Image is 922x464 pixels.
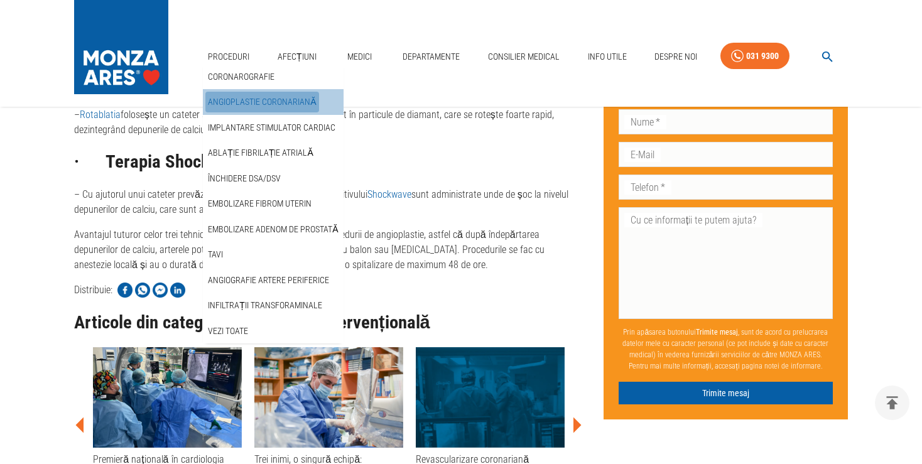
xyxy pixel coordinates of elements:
[483,44,565,70] a: Consilier Medical
[746,48,779,64] div: 031 9300
[135,283,150,298] img: Share on WhatsApp
[203,89,343,115] div: Angioplastie coronariană
[205,143,315,163] a: Ablație fibrilație atrială
[74,283,112,298] p: Distribuie:
[205,117,338,138] a: Implantare stimulator cardiac
[205,219,340,240] a: Embolizare adenom de prostată
[203,64,343,90] div: Coronarografie
[205,321,251,342] a: Vezi Toate
[203,44,254,70] a: Proceduri
[74,227,583,272] p: Avantajul tuturor celor trei tehnici este că se pot face în cadrul procedurii de angioplastie, as...
[416,347,565,448] img: Revascularizare coronariană complexă cu rotablație și tripla terapie într-un caz cu leziuni trico...
[203,318,343,344] div: Vezi Toate
[398,44,465,70] a: Departamente
[203,140,343,166] div: Ablație fibrilație atrială
[203,64,343,344] nav: secondary mailbox folders
[203,166,343,192] div: Închidere DSA/DSV
[583,44,632,70] a: Info Utile
[339,44,379,70] a: Medici
[170,283,185,298] img: Share on LinkedIn
[875,386,909,420] button: delete
[203,115,343,141] div: Implantare stimulator cardiac
[619,321,833,377] p: Prin apăsarea butonului , sunt de acord cu prelucrarea datelor mele cu caracter personal (ce pot ...
[80,109,121,121] a: Rotablatia
[254,347,403,448] img: Trei inimi, o singură echipă: Revascularizare coronariană complexă cu rotablație și stenturi mult...
[205,168,283,189] a: Închidere DSA/DSV
[74,107,583,138] p: – folosește un cateter special prevăzut cu un cap îmbrăcat în particule de diamant, care se roteș...
[203,267,343,293] div: Angiografie artere periferice
[619,382,833,405] button: Trimite mesaj
[153,283,168,298] img: Share on Facebook Messenger
[117,283,133,298] img: Share on Facebook
[367,188,411,200] a: Shockwave
[205,295,325,316] a: Infiltrații transforaminale
[205,193,314,214] a: Embolizare fibrom uterin
[93,347,242,448] img: Premieră națională în cardiologia structurală: primul implant Valve-in-Ring cu tehnica BATMAN la ...
[203,191,343,217] div: Embolizare fibrom uterin
[205,67,277,87] a: Coronarografie
[205,92,318,112] a: Angioplastie coronariană
[203,293,343,318] div: Infiltrații transforaminale
[74,313,583,333] h3: Articole din categoria Cardiologie intervențională
[203,217,343,242] div: Embolizare adenom de prostată
[273,44,322,70] a: Afecțiuni
[696,328,738,337] b: Trimite mesaj
[74,187,583,217] p: – Cu ajutorul unui cateter prevăzut la capăt cu un balon și a dispozitivului sunt administrate un...
[74,152,583,172] h2: · Terapia Shockwave
[203,242,343,267] div: TAVI
[205,270,332,291] a: Angiografie artere periferice
[720,43,789,70] a: 031 9300
[649,44,702,70] a: Despre Noi
[205,244,225,265] a: TAVI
